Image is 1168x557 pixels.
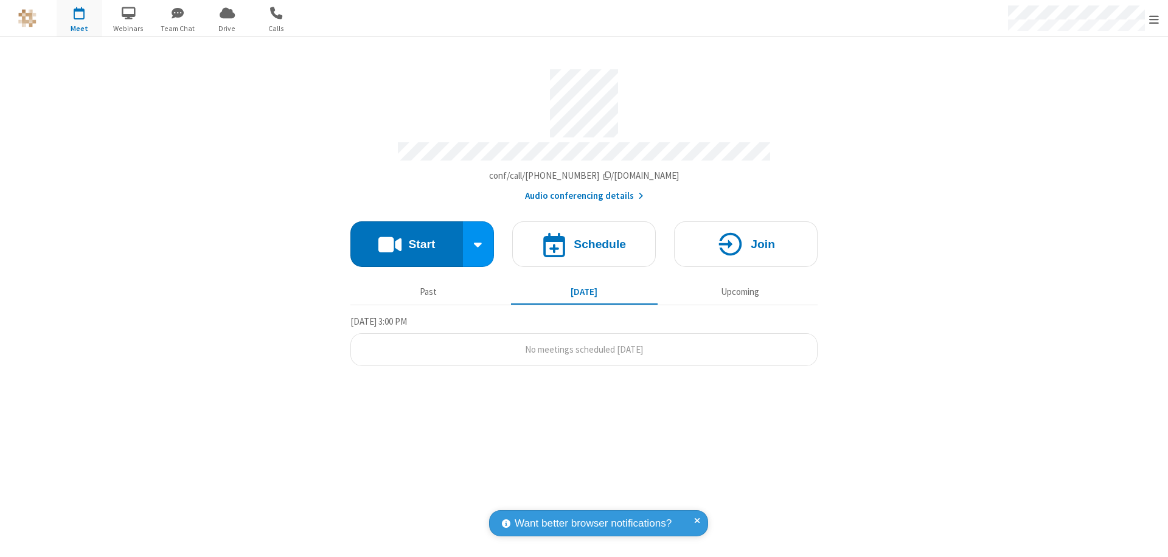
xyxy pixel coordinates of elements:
[1138,525,1159,548] iframe: Chat
[18,9,36,27] img: QA Selenium DO NOT DELETE OR CHANGE
[512,221,656,267] button: Schedule
[525,344,643,355] span: No meetings scheduled [DATE]
[106,23,151,34] span: Webinars
[350,60,818,203] section: Account details
[674,221,818,267] button: Join
[350,316,407,327] span: [DATE] 3:00 PM
[350,314,818,367] section: Today's Meetings
[355,280,502,303] button: Past
[57,23,102,34] span: Meet
[751,238,775,250] h4: Join
[350,221,463,267] button: Start
[254,23,299,34] span: Calls
[155,23,201,34] span: Team Chat
[667,280,813,303] button: Upcoming
[515,516,672,531] span: Want better browser notifications?
[463,221,495,267] div: Start conference options
[525,189,644,203] button: Audio conferencing details
[408,238,435,250] h4: Start
[574,238,626,250] h4: Schedule
[489,170,680,181] span: Copy my meeting room link
[204,23,250,34] span: Drive
[511,280,658,303] button: [DATE]
[489,169,680,183] button: Copy my meeting room linkCopy my meeting room link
